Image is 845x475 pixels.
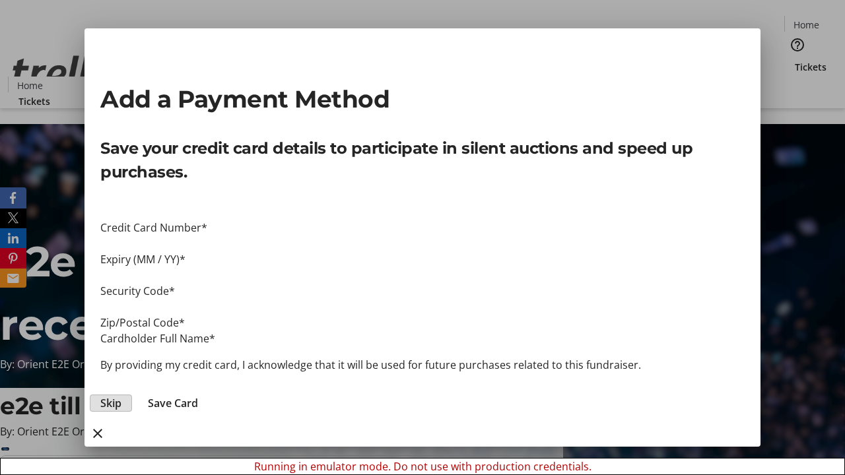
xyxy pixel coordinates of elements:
h2: Add a Payment Method [100,81,745,117]
label: Security Code* [100,284,175,298]
iframe: Secure payment input frame [100,267,745,283]
button: Save Card [137,395,209,411]
button: Skip [90,395,132,412]
p: By providing my credit card, I acknowledge that it will be used for future purchases related to t... [100,357,745,373]
div: Cardholder Full Name* [100,331,745,346]
p: Save your credit card details to participate in silent auctions and speed up purchases. [100,137,745,184]
iframe: Secure payment input frame [100,236,745,251]
span: Save Card [148,395,198,411]
span: Skip [100,395,121,411]
label: Expiry (MM / YY)* [100,252,186,267]
button: close [84,420,111,447]
label: Credit Card Number* [100,220,207,235]
div: Zip/Postal Code* [100,315,745,331]
iframe: Secure payment input frame [100,299,745,315]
